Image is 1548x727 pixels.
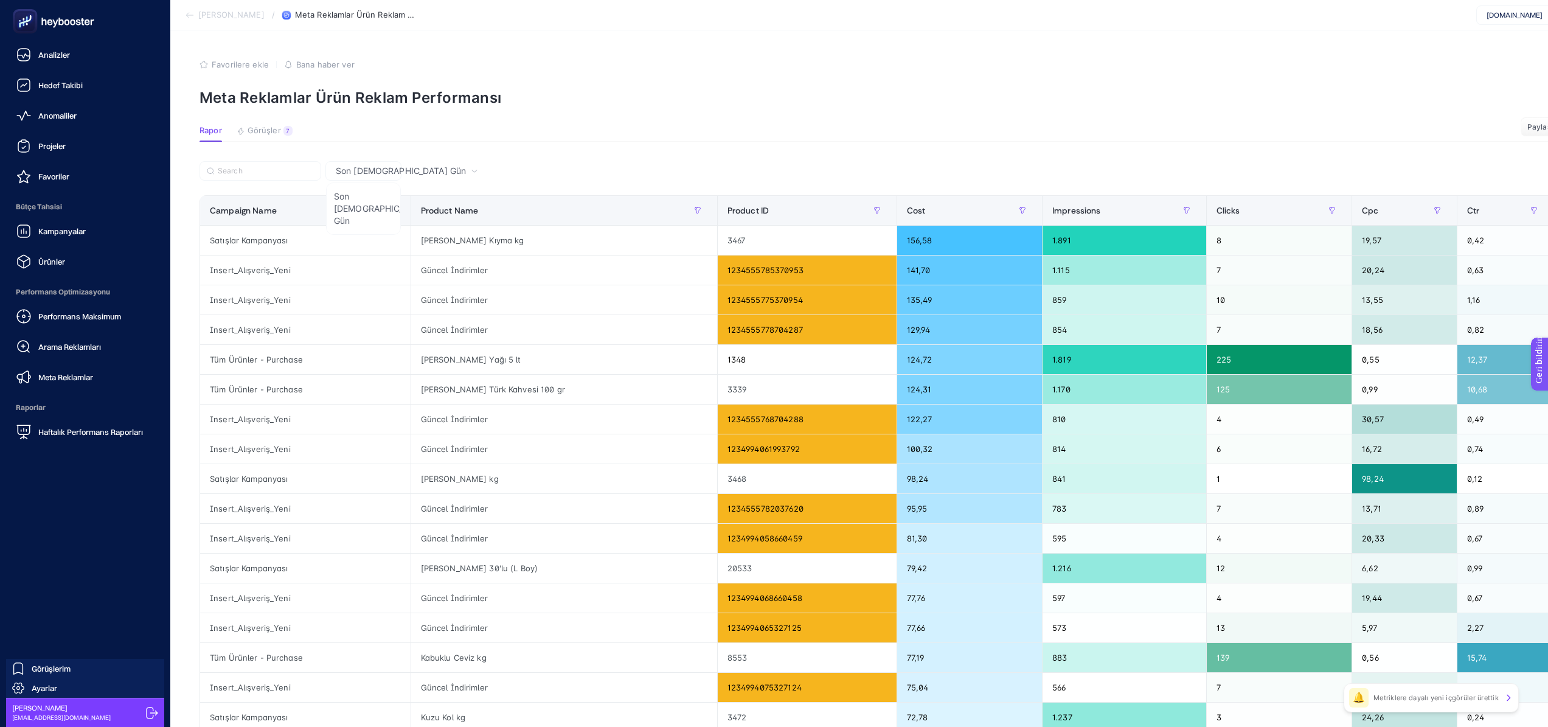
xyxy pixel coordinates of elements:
[1362,206,1378,215] span: Cpc
[272,10,275,19] font: /
[718,583,897,613] div: 1234994068660458
[32,664,71,673] font: Görüşlerim
[200,405,411,434] div: Insert_Alışveriş_Yeni
[1052,206,1101,215] span: Impressions
[218,167,314,176] input: Search
[38,226,86,236] font: Kampanyalar
[897,583,1043,613] div: 77,76
[727,206,769,215] span: Product ID
[38,257,65,266] font: Ürünler
[38,342,101,352] font: Arama Reklamları
[1207,524,1352,553] div: 4
[1207,434,1352,464] div: 6
[200,226,411,255] div: Satışlar Kampanyası
[10,164,161,189] a: Favoriler
[1043,434,1206,464] div: 814
[1352,315,1456,344] div: 18,56
[411,583,717,613] div: Güncel İndirimler
[897,643,1043,672] div: 77,19
[10,43,161,67] a: Analizler
[1207,673,1352,702] div: 7
[718,524,897,553] div: 1234994058660459
[1207,613,1352,642] div: 13
[718,434,897,464] div: 1234994061993792
[1352,434,1456,464] div: 16,72
[1207,375,1352,404] div: 125
[200,673,411,702] div: Insert_Alışveriş_Yeni
[897,315,1043,344] div: 129,94
[295,10,454,19] font: Meta Reklamlar Ürün Reklam Performansı
[411,375,717,404] div: [PERSON_NAME] Türk Kahvesi 100 gr
[411,494,717,523] div: Güncel İndirimler
[38,172,69,181] font: Favoriler
[200,643,411,672] div: Tüm Ürünler - Purchase
[897,375,1043,404] div: 124,31
[1352,226,1456,255] div: 19,57
[200,494,411,523] div: Insert_Alışveriş_Yeni
[12,703,68,712] font: [PERSON_NAME]
[1207,405,1352,434] div: 4
[10,249,161,274] a: Ürünler
[1207,345,1352,374] div: 225
[718,464,897,493] div: 3468
[6,659,164,678] a: Görüşlerim
[1207,554,1352,583] div: 12
[200,375,411,404] div: Tüm Ürünler - Purchase
[200,89,501,106] font: Meta Reklamlar Ürün Reklam Performansı
[38,80,83,90] font: Hedef Takibi
[718,345,897,374] div: 1348
[200,125,222,135] font: Rapor
[38,111,77,120] font: Anomaliler
[1352,285,1456,315] div: 13,55
[200,524,411,553] div: Insert_Alışveriş_Yeni
[718,256,897,285] div: 1234555785370953
[1352,524,1456,553] div: 20,33
[897,434,1043,464] div: 100,32
[10,365,161,389] a: Meta Reklamlar
[897,494,1043,523] div: 95,95
[10,134,161,158] a: Projeler
[7,3,56,13] font: Geri bildirim
[296,60,355,69] font: Bana haber ver
[1043,583,1206,613] div: 597
[200,434,411,464] div: Insert_Alışveriş_Yeni
[200,613,411,642] div: Insert_Alışveriş_Yeni
[897,285,1043,315] div: 135,49
[1352,494,1456,523] div: 13,71
[38,427,143,437] font: Haftalık Performans Raporları
[1353,693,1365,703] font: 🔔
[1217,206,1240,215] span: Clicks
[411,464,717,493] div: [PERSON_NAME] kg
[1043,554,1206,583] div: 1.216
[286,127,290,134] font: 7
[1352,673,1456,702] div: 10,72
[1352,345,1456,374] div: 0,55
[6,678,164,698] a: Ayarlar
[38,50,70,60] font: Analizler
[411,434,717,464] div: Güncel İndirimler
[411,256,717,285] div: Güncel İndirimler
[897,256,1043,285] div: 141,70
[1352,613,1456,642] div: 5,97
[1487,10,1543,19] font: [DOMAIN_NAME]
[411,613,717,642] div: Güncel İndirimler
[411,524,717,553] div: Güncel İndirimler
[10,335,161,359] a: Arama Reklamları
[411,345,717,374] div: [PERSON_NAME] Yağı 5 lt
[1467,206,1479,215] span: Ctr
[718,405,897,434] div: 1234555768704288
[718,554,897,583] div: 20533
[16,287,110,296] font: Performans Optimizasyonu
[10,73,161,97] a: Hedef Takibi
[1207,226,1352,255] div: 8
[16,403,46,412] font: Raporlar
[200,464,411,493] div: Satışlar Kampanyası
[10,304,161,329] a: Performans Maksimum
[1043,613,1206,642] div: 573
[198,10,265,19] font: [PERSON_NAME]
[38,372,93,382] font: Meta Reklamlar
[1207,464,1352,493] div: 1
[200,315,411,344] div: Insert_Alışveriş_Yeni
[718,494,897,523] div: 1234555782037620
[336,165,466,176] font: Son [DEMOGRAPHIC_DATA] Gün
